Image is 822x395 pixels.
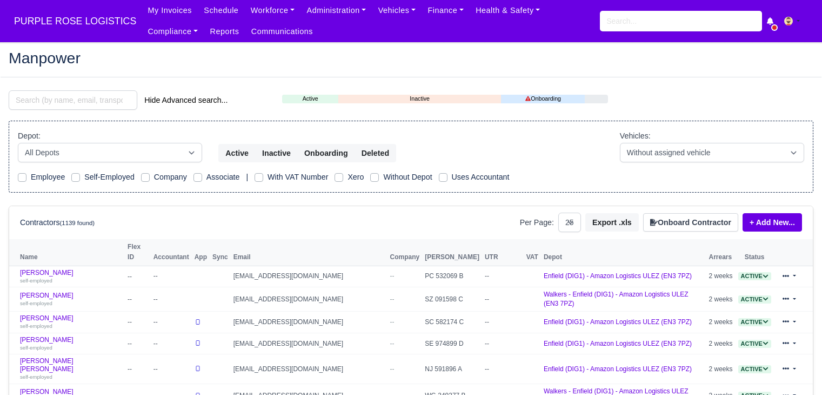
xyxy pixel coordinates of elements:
[268,171,328,183] label: With VAT Number
[706,311,735,333] td: 2 weeks
[20,345,52,351] small: self-employed
[282,94,338,103] a: Active
[544,318,692,326] a: Enfield (DIG1) - Amazon Logistics ULEZ (EN3 7PZ)
[125,354,151,384] td: --
[422,311,482,333] td: SC 582174 C
[20,292,122,307] a: [PERSON_NAME] self-employed
[31,171,65,183] label: Employee
[125,266,151,287] td: --
[137,91,235,109] button: Hide Advanced search...
[390,318,395,326] span: --
[218,144,256,162] button: Active
[20,357,122,380] a: [PERSON_NAME] [PERSON_NAME] self-employed
[738,340,771,348] span: Active
[541,239,706,266] th: Depot
[245,21,319,42] a: Communications
[738,318,771,326] span: Active
[206,171,240,183] label: Associate
[192,239,210,266] th: App
[544,340,692,347] a: Enfield (DIG1) - Amazon Logistics ULEZ (EN3 7PZ)
[738,365,771,373] a: Active
[738,213,802,232] div: + Add New...
[355,144,396,162] button: Deleted
[231,287,387,312] td: [EMAIL_ADDRESS][DOMAIN_NAME]
[231,333,387,354] td: [EMAIL_ADDRESS][DOMAIN_NAME]
[231,311,387,333] td: [EMAIL_ADDRESS][DOMAIN_NAME]
[738,340,771,347] a: Active
[544,291,689,307] a: Walkers - Enfield (DIG1) - Amazon Logistics ULEZ (EN3 7PZ)
[84,171,135,183] label: Self-Employed
[60,220,95,226] small: (1139 found)
[390,272,395,280] span: --
[20,278,52,284] small: self-employed
[738,272,771,280] a: Active
[20,323,52,329] small: self-employed
[1,42,821,77] div: Manpower
[706,287,735,312] td: 2 weeks
[20,269,122,285] a: [PERSON_NAME] self-employed
[706,239,735,266] th: Arrears
[210,239,231,266] th: Sync
[231,239,387,266] th: Email
[482,239,524,266] th: UTR
[20,300,52,306] small: self-employed
[255,144,298,162] button: Inactive
[620,130,651,142] label: Vehicles:
[643,213,738,232] button: Onboard Contractor
[520,216,554,229] label: Per Page:
[706,333,735,354] td: 2 weeks
[738,318,771,326] a: Active
[20,314,122,330] a: [PERSON_NAME] self-employed
[390,365,395,373] span: --
[125,311,151,333] td: --
[743,213,802,232] a: + Add New...
[125,333,151,354] td: --
[482,266,524,287] td: --
[544,365,692,373] a: Enfield (DIG1) - Amazon Logistics ULEZ (EN3 7PZ)
[422,239,482,266] th: [PERSON_NAME]
[482,333,524,354] td: --
[738,295,771,303] a: Active
[482,311,524,333] td: --
[151,333,192,354] td: --
[151,311,192,333] td: --
[151,354,192,384] td: --
[482,287,524,312] td: --
[9,11,142,32] a: PURPLE ROSE LOGISTICS
[20,336,122,352] a: [PERSON_NAME] self-employed
[544,272,692,280] a: Enfield (DIG1) - Amazon Logistics ULEZ (EN3 7PZ)
[125,287,151,312] td: --
[585,213,639,232] button: Export .xls
[9,50,813,65] h2: Manpower
[231,266,387,287] td: [EMAIL_ADDRESS][DOMAIN_NAME]
[142,21,204,42] a: Compliance
[390,340,395,347] span: --
[20,218,95,227] h6: Contractors
[246,173,248,181] span: |
[482,354,524,384] td: --
[20,374,52,380] small: self-employed
[231,354,387,384] td: [EMAIL_ADDRESS][DOMAIN_NAME]
[9,90,137,110] input: Search (by name, email, transporter id) ...
[154,171,187,183] label: Company
[706,354,735,384] td: 2 weeks
[422,266,482,287] td: PC 532069 B
[204,21,245,42] a: Reports
[18,130,41,142] label: Depot:
[151,287,192,312] td: --
[151,239,192,266] th: Accountant
[422,354,482,384] td: NJ 591896 A
[151,266,192,287] td: --
[738,365,771,373] span: Active
[736,239,774,266] th: Status
[387,239,423,266] th: Company
[524,239,541,266] th: VAT
[706,266,735,287] td: 2 weeks
[422,333,482,354] td: SE 974899 D
[9,10,142,32] span: PURPLE ROSE LOGISTICS
[338,94,501,103] a: Inactive
[9,239,125,266] th: Name
[297,144,355,162] button: Onboarding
